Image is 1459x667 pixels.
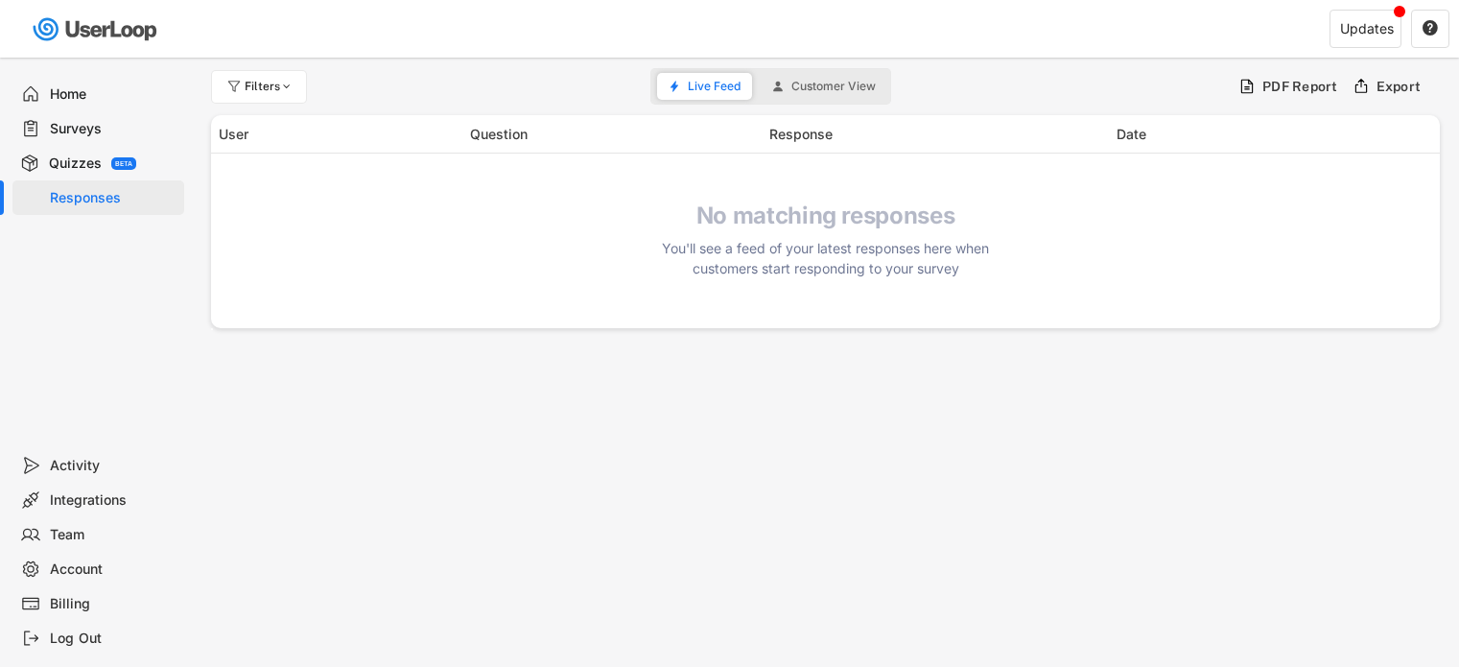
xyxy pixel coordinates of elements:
[1377,78,1422,95] div: Export
[1423,19,1438,36] text: 
[50,526,176,544] div: Team
[1340,22,1394,36] div: Updates
[653,238,999,278] div: You'll see a feed of your latest responses here when customers start responding to your survey
[50,630,176,648] div: Log Out
[29,10,164,49] img: userloop-logo-01.svg
[1422,20,1439,37] button: 
[49,155,102,173] div: Quizzes
[769,124,1105,144] div: Response
[50,457,176,475] div: Activity
[219,124,459,144] div: User
[1117,124,1433,144] div: Date
[1262,78,1338,95] div: PDF Report
[688,81,741,92] span: Live Feed
[50,491,176,510] div: Integrations
[115,160,132,167] div: BETA
[470,124,758,144] div: Question
[791,81,876,92] span: Customer View
[245,81,294,92] div: Filters
[50,595,176,613] div: Billing
[50,85,176,104] div: Home
[50,560,176,579] div: Account
[50,120,176,138] div: Surveys
[50,189,176,207] div: Responses
[657,73,752,100] button: Live Feed
[653,202,999,230] h4: No matching responses
[761,73,887,100] button: Customer View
